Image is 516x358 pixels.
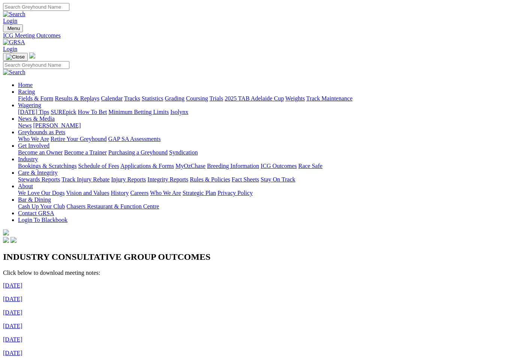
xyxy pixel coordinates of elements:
[111,176,146,183] a: Injury Reports
[18,203,65,210] a: Cash Up Your Club
[3,270,513,276] p: Click below to download meeting notes:
[232,176,259,183] a: Fact Sheets
[169,149,198,156] a: Syndication
[18,129,65,135] a: Greyhounds as Pets
[306,95,352,102] a: Track Maintenance
[3,3,69,11] input: Search
[183,190,216,196] a: Strategic Plan
[18,190,64,196] a: We Love Our Dogs
[209,95,223,102] a: Trials
[18,163,76,169] a: Bookings & Scratchings
[3,350,22,356] a: [DATE]
[285,95,305,102] a: Weights
[3,252,513,262] h2: INDUSTRY CONSULTATIVE GROUP OUTCOMES
[18,217,67,223] a: Login To Blackbook
[18,203,513,210] div: Bar & Dining
[3,39,25,46] img: GRSA
[3,282,22,289] a: [DATE]
[7,25,20,31] span: Menu
[18,169,58,176] a: Care & Integrity
[3,296,22,302] a: [DATE]
[108,109,169,115] a: Minimum Betting Limits
[78,109,107,115] a: How To Bet
[261,176,295,183] a: Stay On Track
[18,88,35,95] a: Racing
[78,163,119,169] a: Schedule of Fees
[18,95,513,102] div: Racing
[101,95,123,102] a: Calendar
[18,176,513,183] div: Care & Integrity
[18,136,513,142] div: Greyhounds as Pets
[3,53,28,61] button: Toggle navigation
[18,109,49,115] a: [DATE] Tips
[130,190,148,196] a: Careers
[18,136,49,142] a: Who We Are
[207,163,259,169] a: Breeding Information
[120,163,174,169] a: Applications & Forms
[18,82,33,88] a: Home
[108,149,168,156] a: Purchasing a Greyhound
[18,122,31,129] a: News
[61,176,109,183] a: Track Injury Rebate
[3,61,69,69] input: Search
[165,95,184,102] a: Grading
[18,176,60,183] a: Stewards Reports
[3,323,22,329] a: [DATE]
[55,95,99,102] a: Results & Replays
[18,156,38,162] a: Industry
[6,54,25,60] img: Close
[18,163,513,169] div: Industry
[124,95,140,102] a: Tracks
[3,309,22,316] a: [DATE]
[18,102,41,108] a: Wagering
[18,149,513,156] div: Get Involved
[3,46,17,52] a: Login
[18,122,513,129] div: News & Media
[225,95,284,102] a: 2025 TAB Adelaide Cup
[3,336,22,343] a: [DATE]
[3,32,513,39] a: ICG Meeting Outcomes
[66,190,109,196] a: Vision and Values
[3,11,25,18] img: Search
[3,24,23,32] button: Toggle navigation
[186,95,208,102] a: Coursing
[18,196,51,203] a: Bar & Dining
[175,163,205,169] a: MyOzChase
[3,69,25,76] img: Search
[147,176,188,183] a: Integrity Reports
[3,18,17,24] a: Login
[150,190,181,196] a: Who We Are
[298,163,322,169] a: Race Safe
[18,109,513,115] div: Wagering
[3,237,9,243] img: facebook.svg
[18,95,53,102] a: Fields & Form
[190,176,230,183] a: Rules & Policies
[18,210,54,216] a: Contact GRSA
[142,95,163,102] a: Statistics
[18,183,33,189] a: About
[18,190,513,196] div: About
[51,109,76,115] a: SUREpick
[3,229,9,235] img: logo-grsa-white.png
[29,52,35,58] img: logo-grsa-white.png
[51,136,107,142] a: Retire Your Greyhound
[108,136,161,142] a: GAP SA Assessments
[66,203,159,210] a: Chasers Restaurant & Function Centre
[18,149,63,156] a: Become an Owner
[111,190,129,196] a: History
[10,237,16,243] img: twitter.svg
[217,190,253,196] a: Privacy Policy
[64,149,107,156] a: Become a Trainer
[261,163,297,169] a: ICG Outcomes
[18,142,49,149] a: Get Involved
[33,122,81,129] a: [PERSON_NAME]
[170,109,188,115] a: Isolynx
[18,115,55,122] a: News & Media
